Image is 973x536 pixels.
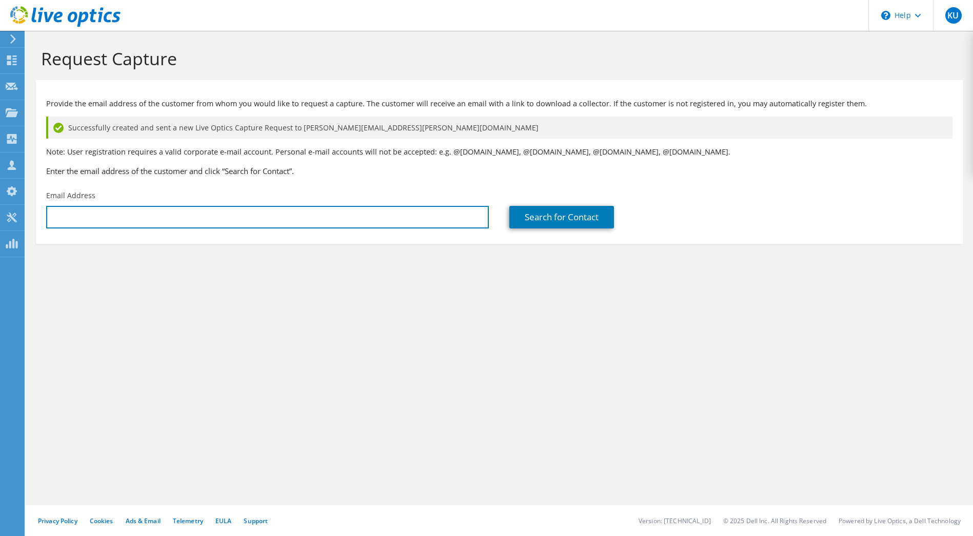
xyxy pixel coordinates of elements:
a: Search for Contact [509,206,614,228]
a: Ads & Email [126,516,161,525]
a: Cookies [90,516,113,525]
li: Version: [TECHNICAL_ID] [639,516,711,525]
span: Successfully created and sent a new Live Optics Capture Request to [PERSON_NAME][EMAIL_ADDRESS][P... [68,122,539,133]
a: Telemetry [173,516,203,525]
p: Note: User registration requires a valid corporate e-mail account. Personal e-mail accounts will ... [46,146,952,158]
label: Email Address [46,190,95,201]
span: KU [945,7,962,24]
h1: Request Capture [41,48,952,69]
a: EULA [215,516,231,525]
svg: \n [881,11,890,20]
a: Support [244,516,268,525]
li: Powered by Live Optics, a Dell Technology [839,516,961,525]
h3: Enter the email address of the customer and click “Search for Contact”. [46,165,952,177]
p: Provide the email address of the customer from whom you would like to request a capture. The cust... [46,98,952,109]
li: © 2025 Dell Inc. All Rights Reserved [723,516,826,525]
a: Privacy Policy [38,516,77,525]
